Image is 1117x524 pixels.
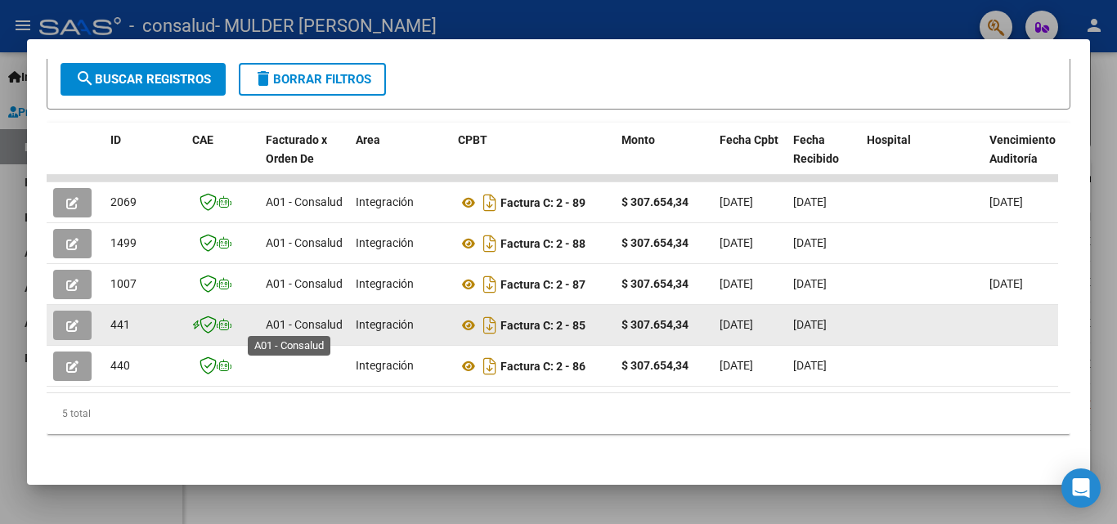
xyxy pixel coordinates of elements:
span: 1499 [110,236,137,249]
span: [DATE] [720,318,753,331]
datatable-header-cell: Area [349,123,451,195]
span: [DATE] [793,195,827,208]
span: Integración [356,359,414,372]
span: Integración [356,277,414,290]
button: Buscar Registros [61,63,226,96]
datatable-header-cell: Monto [615,123,713,195]
strong: Factura C: 2 - 89 [500,196,585,209]
i: Descargar documento [479,231,500,257]
span: Borrar Filtros [253,72,371,87]
span: A01 - Consalud [266,195,343,208]
strong: $ 307.654,34 [621,195,689,208]
i: Descargar documento [479,271,500,298]
datatable-header-cell: Hospital [860,123,983,195]
span: Integración [356,318,414,331]
div: Open Intercom Messenger [1061,468,1101,508]
datatable-header-cell: Facturado x Orden De [259,123,349,195]
strong: $ 307.654,34 [621,318,689,331]
mat-icon: search [75,69,95,88]
datatable-header-cell: CAE [186,123,259,195]
span: 1007 [110,277,137,290]
span: [DATE] [793,236,827,249]
span: Area [356,133,380,146]
span: 441 [110,318,130,331]
strong: $ 307.654,34 [621,277,689,290]
span: [DATE] [720,236,753,249]
mat-icon: delete [253,69,273,88]
span: [DATE] [720,359,753,372]
span: Buscar Registros [75,72,211,87]
span: Integración [356,195,414,208]
span: 440 [110,359,130,372]
span: [DATE] [720,277,753,290]
span: Facturado x Orden De [266,133,327,165]
datatable-header-cell: ID [104,123,186,195]
strong: Factura C: 2 - 87 [500,278,585,291]
datatable-header-cell: Fecha Recibido [787,123,860,195]
span: [DATE] [793,318,827,331]
datatable-header-cell: Vencimiento Auditoría [983,123,1056,195]
span: A01 - Consalud [266,277,343,290]
span: Fecha Cpbt [720,133,778,146]
i: Descargar documento [479,312,500,338]
span: CAE [192,133,213,146]
span: [DATE] [989,277,1023,290]
span: Fecha Recibido [793,133,839,165]
span: Vencimiento Auditoría [989,133,1056,165]
strong: $ 307.654,34 [621,236,689,249]
datatable-header-cell: CPBT [451,123,615,195]
div: 5 total [47,393,1070,434]
strong: Factura C: 2 - 85 [500,319,585,332]
strong: Factura C: 2 - 86 [500,360,585,373]
i: Descargar documento [479,190,500,216]
strong: Factura C: 2 - 88 [500,237,585,250]
span: [DATE] [793,359,827,372]
i: Descargar documento [479,353,500,379]
button: Borrar Filtros [239,63,386,96]
span: [DATE] [989,195,1023,208]
span: 2069 [110,195,137,208]
span: ID [110,133,121,146]
span: A01 - Consalud [266,318,343,331]
span: Hospital [867,133,911,146]
span: Integración [356,236,414,249]
span: [DATE] [793,277,827,290]
span: CPBT [458,133,487,146]
datatable-header-cell: Fecha Cpbt [713,123,787,195]
span: [DATE] [720,195,753,208]
span: Monto [621,133,655,146]
strong: $ 307.654,34 [621,359,689,372]
span: A01 - Consalud [266,236,343,249]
